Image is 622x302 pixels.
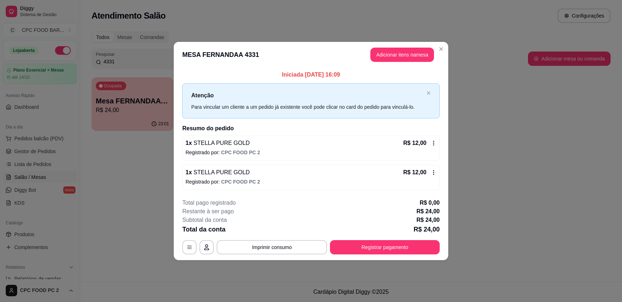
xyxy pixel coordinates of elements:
[416,207,440,216] p: R$ 24,00
[414,224,440,234] p: R$ 24,00
[186,168,250,177] p: 1 x
[221,150,260,155] span: CPC FOOD PC 2
[192,169,250,175] span: STELLA PURE GOLD
[186,178,436,185] p: Registrado por:
[217,240,327,254] button: Imprimir consumo
[426,91,431,95] span: close
[403,168,426,177] p: R$ 12,00
[370,48,434,62] button: Adicionar itens namesa
[416,216,440,224] p: R$ 24,00
[182,207,234,216] p: Restante à ser pago
[403,139,426,147] p: R$ 12,00
[182,70,440,79] p: Iniciada [DATE] 16:09
[186,139,250,147] p: 1 x
[420,199,440,207] p: R$ 0,00
[435,43,447,55] button: Close
[186,149,436,156] p: Registrado por:
[221,179,260,185] span: CPC FOOD PC 2
[426,91,431,96] button: close
[182,124,440,133] h2: Resumo do pedido
[191,91,424,100] p: Atenção
[330,240,440,254] button: Registrar pagamento
[191,103,424,111] div: Para vincular um cliente a um pedido já existente você pode clicar no card do pedido para vinculá...
[182,216,227,224] p: Subtotal da conta
[182,199,236,207] p: Total pago registrado
[174,42,448,68] header: MESA FERNANDAA 4331
[182,224,226,234] p: Total da conta
[192,140,250,146] span: STELLA PURE GOLD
